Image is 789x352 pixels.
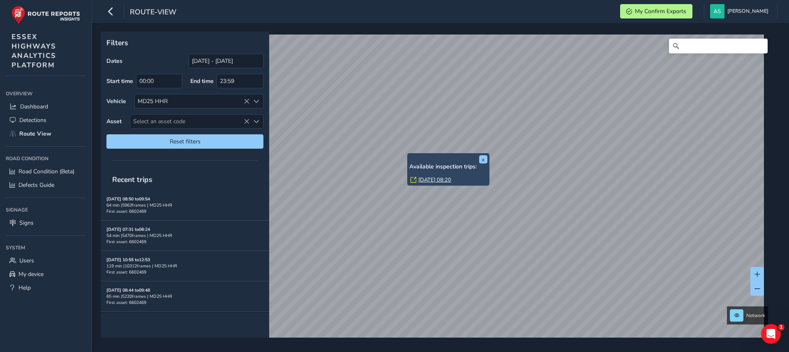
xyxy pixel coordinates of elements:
span: Recent trips [106,169,158,190]
label: Vehicle [106,97,126,105]
strong: [DATE] 07:31 to 08:24 [106,226,150,232]
div: 64 min | 5963 frames | MD25 HHR [106,202,263,208]
span: First asset: 6602469 [106,269,146,275]
span: route-view [130,7,176,18]
span: First asset: 6602469 [106,208,146,214]
span: Select an asset code [130,115,249,128]
a: Users [6,254,86,267]
a: Detections [6,113,86,127]
span: First asset: 6602469 [106,299,146,306]
span: First asset: 6602469 [106,239,146,245]
label: End time [190,77,214,85]
div: Overview [6,87,86,100]
p: Filters [106,37,263,48]
div: Signage [6,204,86,216]
span: Detections [19,116,46,124]
a: Help [6,281,86,294]
span: Help [18,284,31,292]
span: Road Condition (Beta) [18,168,74,175]
strong: [DATE] 08:44 to 09:48 [106,287,150,293]
div: 119 min | 10312 frames | MD25 HHR [106,263,263,269]
a: [DATE] 08:20 [418,176,451,184]
label: Asset [106,117,122,125]
button: My Confirm Exports [620,4,692,18]
img: rr logo [12,6,80,24]
h6: Available inspection trips: [409,163,487,170]
button: x [479,155,487,163]
iframe: Intercom live chat [761,324,781,344]
a: My device [6,267,86,281]
div: Select an asset code [249,115,263,128]
div: Road Condition [6,152,86,165]
div: MD25 HHR [135,94,249,108]
strong: [DATE] 10:55 to 12:53 [106,257,150,263]
span: 1 [778,324,784,331]
a: Defects Guide [6,178,86,192]
span: ESSEX HIGHWAYS ANALYTICS PLATFORM [12,32,56,70]
div: 65 min | 5220 frames | MD25 HHR [106,293,263,299]
span: [PERSON_NAME] [727,4,768,18]
span: Signs [19,219,34,227]
span: Users [19,257,34,265]
span: My device [18,270,44,278]
div: System [6,242,86,254]
a: Road Condition (Beta) [6,165,86,178]
span: My Confirm Exports [635,7,686,15]
span: Defects Guide [18,181,54,189]
span: Dashboard [20,103,48,110]
a: Signs [6,216,86,230]
label: Dates [106,57,122,65]
strong: [DATE] 08:50 to 09:54 [106,196,150,202]
input: Search [669,39,768,53]
button: Reset filters [106,134,263,149]
canvas: Map [104,35,764,347]
span: Network [746,312,765,319]
label: Start time [106,77,133,85]
div: 54 min | 5470 frames | MD25 HHR [106,232,263,239]
img: diamond-layout [710,4,724,18]
a: Route View [6,127,86,140]
span: Reset filters [113,138,257,145]
a: Dashboard [6,100,86,113]
button: [PERSON_NAME] [710,4,771,18]
span: Route View [19,130,51,138]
